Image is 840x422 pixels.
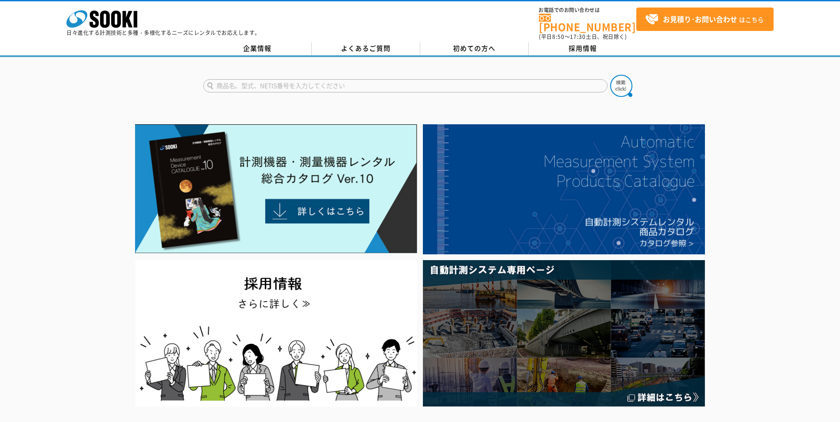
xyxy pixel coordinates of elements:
p: 日々進化する計測技術と多種・多様化するニーズにレンタルでお応えします。 [66,30,260,35]
span: 8:50 [552,33,565,41]
img: Catalog Ver10 [135,124,417,253]
img: 自動計測システム専用ページ [423,260,705,407]
a: 採用情報 [529,42,637,55]
span: はこちら [645,13,764,26]
span: 17:30 [570,33,586,41]
img: 自動計測システムカタログ [423,124,705,254]
a: お見積り･お問い合わせはこちら [636,8,774,31]
img: btn_search.png [610,75,632,97]
a: 初めての方へ [420,42,529,55]
a: 企業情報 [203,42,312,55]
span: お電話でのお問い合わせは [539,8,636,13]
input: 商品名、型式、NETIS番号を入力してください [203,79,608,92]
span: 初めての方へ [453,43,495,53]
img: SOOKI recruit [135,260,417,407]
a: [PHONE_NUMBER] [539,14,636,32]
strong: お見積り･お問い合わせ [663,14,737,24]
span: (平日 ～ 土日、祝日除く) [539,33,627,41]
a: よくあるご質問 [312,42,420,55]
